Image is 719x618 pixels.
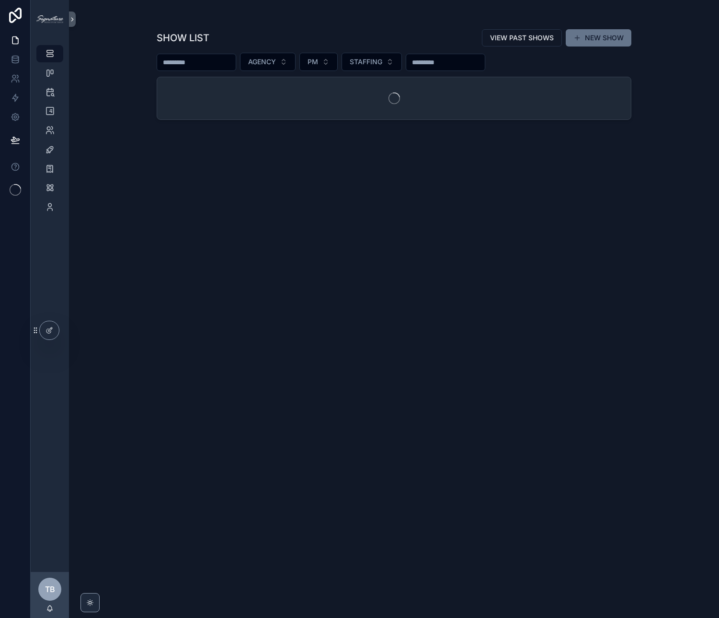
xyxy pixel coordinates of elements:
[299,53,338,71] button: Select Button
[482,29,562,47] button: VIEW PAST SHOWS
[566,29,631,47] button: NEW SHOW
[36,15,63,23] img: App logo
[248,57,276,67] span: AGENCY
[31,38,69,228] div: scrollable content
[342,53,402,71] button: Select Button
[350,57,382,67] span: STAFFING
[157,31,209,45] h1: SHOW LIST
[308,57,318,67] span: PM
[240,53,296,71] button: Select Button
[45,583,55,595] span: TB
[490,33,554,43] span: VIEW PAST SHOWS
